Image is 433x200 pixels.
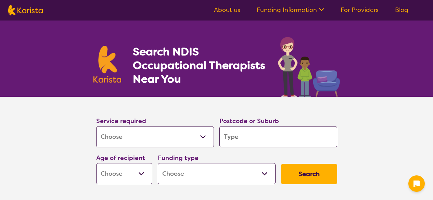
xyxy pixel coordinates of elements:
[395,6,408,14] a: Blog
[96,154,145,162] label: Age of recipient
[133,45,266,86] h1: Search NDIS Occupational Therapists Near You
[257,6,324,14] a: Funding Information
[281,164,337,184] button: Search
[96,117,146,125] label: Service required
[278,37,340,97] img: occupational-therapy
[158,154,199,162] label: Funding type
[8,5,43,15] img: Karista logo
[341,6,379,14] a: For Providers
[93,46,122,83] img: Karista logo
[219,126,337,147] input: Type
[214,6,240,14] a: About us
[219,117,279,125] label: Postcode or Suburb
